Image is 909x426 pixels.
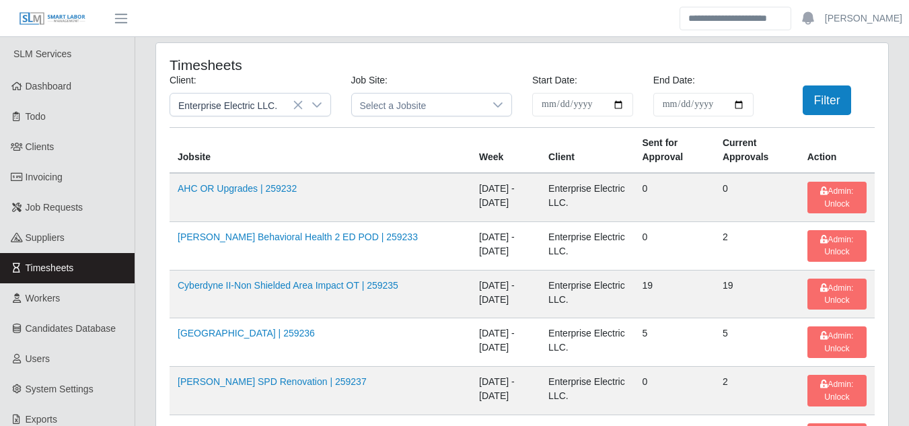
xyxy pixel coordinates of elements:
[634,173,714,221] td: 0
[634,128,714,174] th: Sent for Approval
[26,232,65,243] span: Suppliers
[634,270,714,318] td: 19
[471,173,540,221] td: [DATE] - [DATE]
[820,380,853,401] span: Admin: Unlock
[26,293,61,304] span: Workers
[26,414,57,425] span: Exports
[471,367,540,415] td: [DATE] - [DATE]
[471,128,540,174] th: Week
[26,323,116,334] span: Candidates Database
[653,73,695,87] label: End Date:
[807,279,867,310] button: Admin: Unlock
[715,270,799,318] td: 19
[26,353,50,364] span: Users
[807,230,867,262] button: Admin: Unlock
[26,141,54,152] span: Clients
[820,235,853,256] span: Admin: Unlock
[352,94,485,116] span: Select a Jobsite
[178,280,398,291] a: Cyberdyne II-Non Shielded Area Impact OT | 259235
[13,48,71,59] span: SLM Services
[680,7,791,30] input: Search
[170,57,451,73] h4: Timesheets
[351,73,388,87] label: Job Site:
[170,94,303,116] span: Enterprise Electric LLC.
[178,232,418,242] a: [PERSON_NAME] Behavioral Health 2 ED POD | 259233
[807,326,867,358] button: Admin: Unlock
[26,202,83,213] span: Job Requests
[471,270,540,318] td: [DATE] - [DATE]
[26,81,72,92] span: Dashboard
[170,128,471,174] th: Jobsite
[540,318,634,367] td: Enterprise Electric LLC.
[715,367,799,415] td: 2
[540,128,634,174] th: Client
[178,376,367,387] a: [PERSON_NAME] SPD Renovation | 259237
[471,221,540,270] td: [DATE] - [DATE]
[807,182,867,213] button: Admin: Unlock
[540,270,634,318] td: Enterprise Electric LLC.
[820,283,853,305] span: Admin: Unlock
[715,318,799,367] td: 5
[803,85,852,115] button: Filter
[19,11,86,26] img: SLM Logo
[471,318,540,367] td: [DATE] - [DATE]
[820,186,853,208] span: Admin: Unlock
[634,318,714,367] td: 5
[178,183,297,194] a: AHC OR Upgrades | 259232
[26,262,74,273] span: Timesheets
[540,367,634,415] td: Enterprise Electric LLC.
[807,375,867,406] button: Admin: Unlock
[178,328,315,339] a: [GEOGRAPHIC_DATA] | 259236
[26,172,63,182] span: Invoicing
[799,128,875,174] th: Action
[634,221,714,270] td: 0
[715,173,799,221] td: 0
[715,221,799,270] td: 2
[170,73,196,87] label: Client:
[634,367,714,415] td: 0
[820,331,853,353] span: Admin: Unlock
[715,128,799,174] th: Current Approvals
[540,221,634,270] td: Enterprise Electric LLC.
[26,384,94,394] span: System Settings
[540,173,634,221] td: Enterprise Electric LLC.
[825,11,902,26] a: [PERSON_NAME]
[26,111,46,122] span: Todo
[532,73,577,87] label: Start Date:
